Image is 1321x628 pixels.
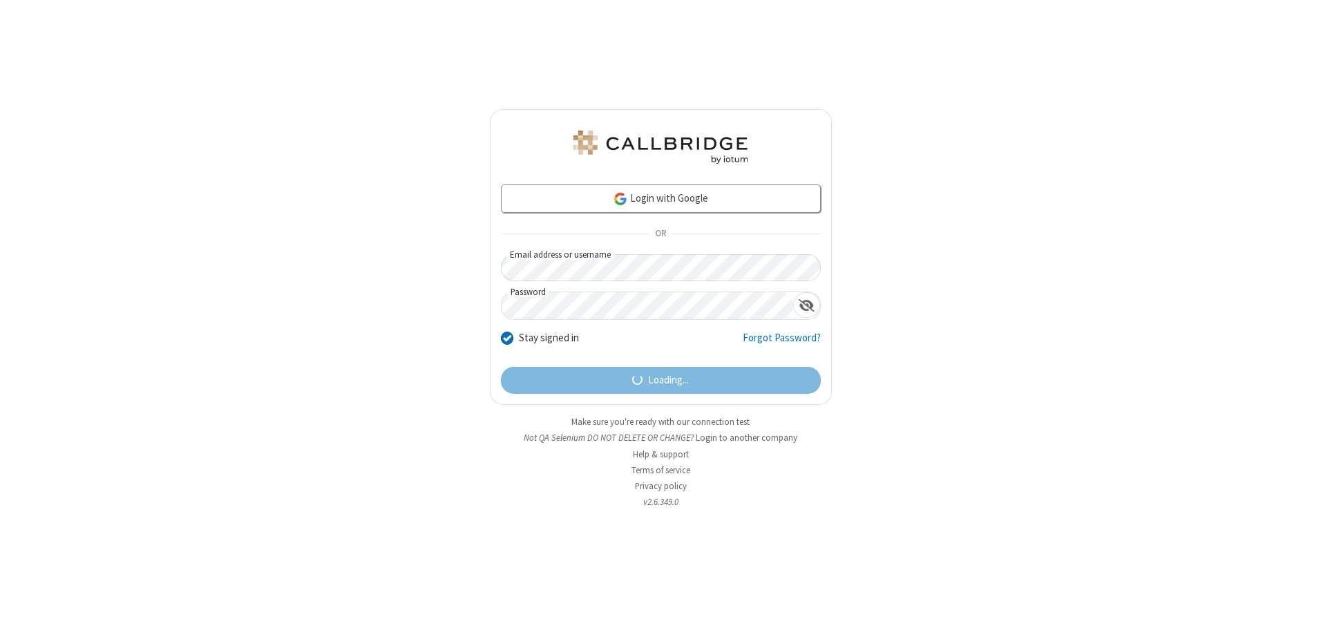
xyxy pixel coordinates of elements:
a: Login with Google [501,184,821,212]
input: Password [502,292,793,319]
input: Email address or username [501,254,821,281]
a: Make sure you're ready with our connection test [571,416,750,428]
span: OR [649,224,672,243]
a: Help & support [633,448,689,460]
a: Forgot Password? [743,330,821,356]
button: Loading... [501,367,821,394]
li: v2.6.349.0 [490,495,832,508]
img: google-icon.png [613,191,628,207]
img: QA Selenium DO NOT DELETE OR CHANGE [571,131,750,164]
a: Privacy policy [635,480,687,492]
button: Login to another company [696,431,797,444]
label: Stay signed in [519,330,579,346]
a: Terms of service [631,464,690,476]
div: Show password [793,292,820,318]
li: Not QA Selenium DO NOT DELETE OR CHANGE? [490,431,832,444]
span: Loading... [648,372,689,388]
